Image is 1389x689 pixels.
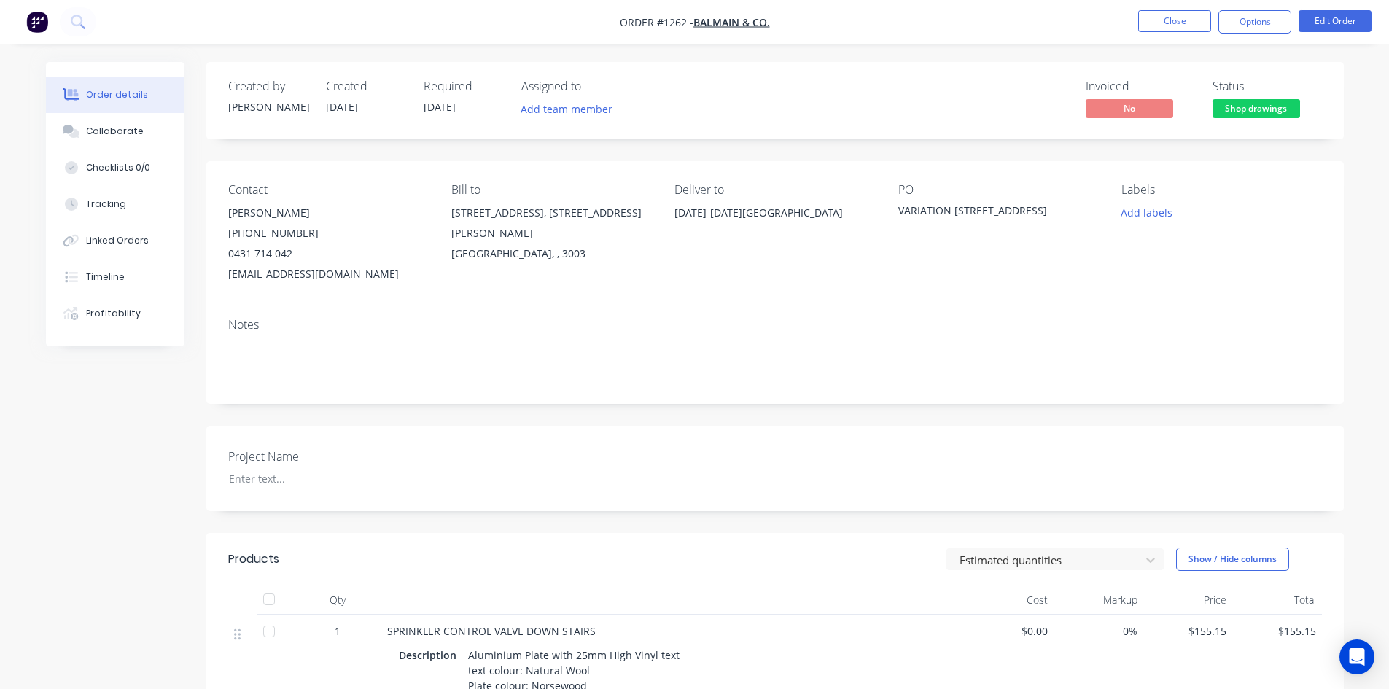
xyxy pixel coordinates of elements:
span: 1 [335,623,341,639]
span: No [1086,99,1173,117]
button: Add team member [521,99,620,119]
div: Qty [294,585,381,615]
button: Timeline [46,259,184,295]
img: Factory [26,11,48,33]
div: Linked Orders [86,234,149,247]
div: Description [399,645,462,666]
div: Deliver to [674,183,874,197]
span: [DATE] [424,100,456,114]
div: Profitability [86,307,141,320]
div: Status [1213,79,1322,93]
div: PO [898,183,1098,197]
span: $155.15 [1149,623,1227,639]
label: Project Name [228,448,411,465]
div: [DATE]-[DATE][GEOGRAPHIC_DATA] [674,203,874,249]
div: Collaborate [86,125,144,138]
span: [DATE] [326,100,358,114]
div: Bill to [451,183,651,197]
span: Order #1262 - [620,15,693,29]
div: [STREET_ADDRESS], [STREET_ADDRESS][PERSON_NAME][GEOGRAPHIC_DATA], , 3003 [451,203,651,264]
button: Order details [46,77,184,113]
span: 0% [1059,623,1137,639]
span: $155.15 [1238,623,1316,639]
div: Open Intercom Messenger [1339,639,1374,674]
button: Edit Order [1299,10,1372,32]
div: [PERSON_NAME][PHONE_NUMBER]0431 714 042[EMAIL_ADDRESS][DOMAIN_NAME] [228,203,428,284]
div: Markup [1054,585,1143,615]
button: Checklists 0/0 [46,149,184,186]
div: Required [424,79,504,93]
button: Shop drawings [1213,99,1300,121]
div: 0431 714 042 [228,244,428,264]
button: Add team member [513,99,620,119]
button: Profitability [46,295,184,332]
div: [PERSON_NAME] [228,99,308,114]
button: Tracking [46,186,184,222]
div: Cost [965,585,1054,615]
div: VARIATION [STREET_ADDRESS] [898,203,1081,223]
div: Price [1143,585,1233,615]
div: Total [1232,585,1322,615]
div: Products [228,550,279,568]
a: Balmain & Co. [693,15,770,29]
div: [DATE]-[DATE][GEOGRAPHIC_DATA] [674,203,874,223]
button: Options [1218,10,1291,34]
div: Invoiced [1086,79,1195,93]
div: Notes [228,318,1322,332]
div: [GEOGRAPHIC_DATA], , 3003 [451,244,651,264]
span: SPRINKLER CONTROL VALVE DOWN STAIRS [387,624,596,638]
span: Shop drawings [1213,99,1300,117]
button: Add labels [1113,203,1180,222]
div: Assigned to [521,79,667,93]
button: Close [1138,10,1211,32]
div: [PHONE_NUMBER] [228,223,428,244]
div: Contact [228,183,428,197]
div: Checklists 0/0 [86,161,150,174]
span: $0.00 [970,623,1048,639]
div: Tracking [86,198,126,211]
button: Linked Orders [46,222,184,259]
button: Show / Hide columns [1176,548,1289,571]
button: Collaborate [46,113,184,149]
div: Created [326,79,406,93]
div: Timeline [86,270,125,284]
div: Labels [1121,183,1321,197]
div: [PERSON_NAME] [228,203,428,223]
div: [EMAIL_ADDRESS][DOMAIN_NAME] [228,264,428,284]
div: Created by [228,79,308,93]
div: [STREET_ADDRESS], [STREET_ADDRESS][PERSON_NAME] [451,203,651,244]
div: Order details [86,88,148,101]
